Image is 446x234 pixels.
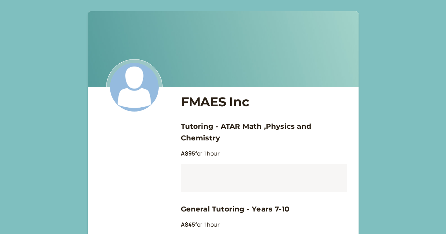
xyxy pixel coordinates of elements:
[181,150,195,157] b: A$95
[181,220,347,229] p: for 1 hour
[181,149,347,158] p: for 1 hour
[181,94,347,109] h1: FMAES Inc
[181,221,195,228] b: A$45
[181,122,312,142] a: Tutoring - ATAR Math ,Physics and Chemistry
[181,205,290,213] a: General Tutoring - Years 7-10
